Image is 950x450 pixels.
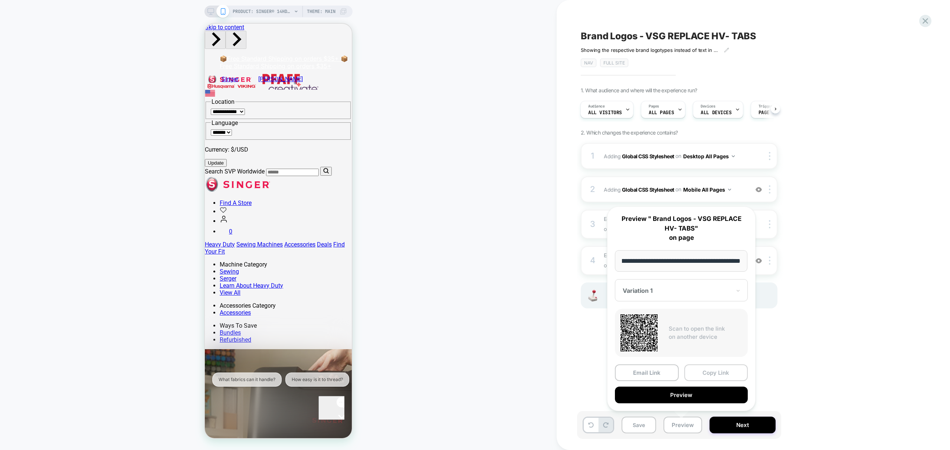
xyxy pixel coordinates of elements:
span: 📦Free Standard Shipping on orders $35+ [15,31,134,39]
a: Deals [112,217,127,224]
a: Learn About Heavy Duty [15,258,78,265]
button: Copy Link [684,364,748,381]
a: Bundles [15,305,36,312]
span: NAV [581,59,596,67]
button: Desktop All Pages [683,151,735,162]
a: Link to PFAFF homepage [52,48,100,63]
span: Adding [604,151,745,162]
span: 2. Which changes the experience contains? [581,129,678,136]
div: Machine Category [15,237,147,244]
a: account [15,194,23,201]
img: down arrow [728,189,731,191]
span: on [675,185,681,194]
span: ALL DEVICES [701,110,731,115]
div: Ways To Save [15,298,147,305]
p: Scan to open the link on another device [669,325,742,341]
span: Adding [604,184,745,195]
div: Accessories Category [15,278,147,285]
button: Next [710,417,776,433]
button: Preview [664,417,702,433]
img: close [769,257,770,265]
a: Serger [15,251,32,258]
img: close [769,220,770,228]
img: crossed eye [756,186,762,193]
img: down arrow [732,155,735,157]
button: Email Link [615,364,679,381]
legend: Language [6,96,34,103]
span: Theme: MAIN [307,6,335,17]
a: Sewing [15,244,34,251]
legend: Location [6,75,30,82]
span: 📦Free Standard Shipping on orders $35+ [15,31,143,46]
a: Refurbished [15,312,46,320]
span: 0 [24,204,27,211]
button: Search [115,143,127,152]
span: Page Load [759,110,784,115]
a: Wishlist [15,184,22,191]
span: PRODUCT: SINGER® 14HD854 Heavy Duty Serger [233,6,292,17]
p: Preview " Brand Logos - VSG REPLACE HV- TABS" on page [615,214,748,243]
a: Find A Store [15,176,47,183]
a: Accessories [15,285,46,292]
button: Preview [615,387,748,403]
span: Audience [588,104,605,109]
b: Global CSS Stylesheet [622,186,674,192]
iframe: Gorgias live chat messenger [114,372,140,396]
button: Next slide [21,7,42,25]
span: on [675,151,681,161]
img: Joystick [585,290,600,301]
img: close [769,185,770,193]
img: close [769,152,770,160]
span: 1. What audience and where will the experience run? [581,87,697,93]
span: All Visitors [588,110,622,115]
div: 4 [589,253,596,268]
span: Trigger [759,104,773,109]
button: Save [622,417,656,433]
div: 1 [589,149,596,163]
a: 1 of 1 [15,31,143,46]
span: Brand Logos - VSG REPLACE HV- TABS [581,30,756,42]
span: Full site [600,59,628,67]
span: Pages [649,104,659,109]
a: Accessories [79,217,111,224]
span: Devices [701,104,715,109]
a: Cart [15,204,27,211]
a: Sewing Machines [32,217,78,224]
div: 2 [589,182,596,197]
b: Global CSS Stylesheet [622,153,674,159]
div: 3 [589,217,596,232]
a: View All [15,265,36,272]
a: Link to creativate homepage [56,59,122,66]
span: ALL PAGES [649,110,674,115]
span: Showing the respective brand logotypes instead of text in tabs [581,47,718,53]
button: Mobile All Pages [683,184,731,195]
